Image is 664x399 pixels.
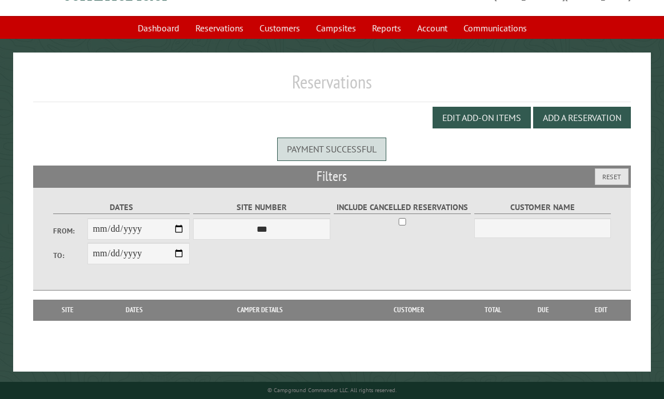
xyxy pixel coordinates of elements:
[131,17,186,39] a: Dashboard
[433,107,531,128] button: Edit Add-on Items
[53,225,87,236] label: From:
[33,71,631,102] h1: Reservations
[253,17,307,39] a: Customers
[97,300,172,320] th: Dates
[277,138,386,160] div: Payment successful
[309,17,363,39] a: Campsites
[474,201,611,214] label: Customer Name
[39,300,97,320] th: Site
[334,201,470,214] label: Include Cancelled Reservations
[172,300,348,320] th: Camper Details
[348,300,470,320] th: Customer
[515,300,571,320] th: Due
[571,300,631,320] th: Edit
[267,386,397,394] small: © Campground Commander LLC. All rights reserved.
[189,17,250,39] a: Reservations
[595,168,629,185] button: Reset
[410,17,454,39] a: Account
[193,201,330,214] label: Site Number
[457,17,534,39] a: Communications
[470,300,515,320] th: Total
[365,17,408,39] a: Reports
[533,107,631,128] button: Add a Reservation
[33,166,631,187] h2: Filters
[53,250,87,261] label: To:
[53,201,190,214] label: Dates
